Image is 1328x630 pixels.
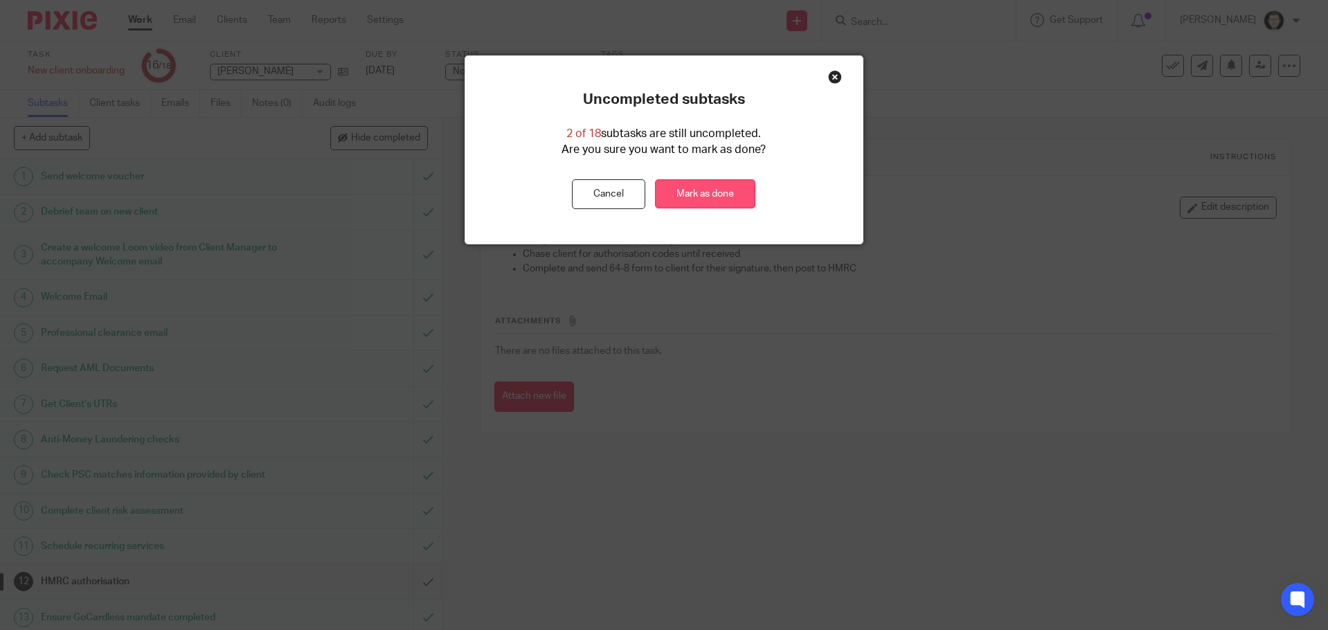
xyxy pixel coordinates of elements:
[583,91,745,109] p: Uncompleted subtasks
[572,179,645,209] button: Cancel
[566,128,601,139] span: 2 of 18
[655,179,755,209] a: Mark as done
[828,70,842,84] div: Close this dialog window
[566,126,761,142] p: subtasks are still uncompleted.
[562,142,766,158] p: Are you sure you want to mark as done?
